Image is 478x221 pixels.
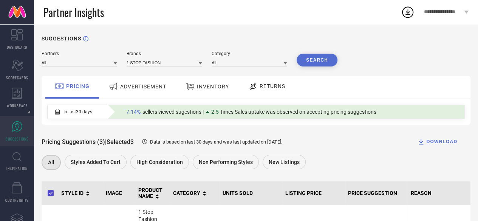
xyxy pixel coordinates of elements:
[105,138,107,145] span: |
[142,109,204,115] span: sellers viewed sugestions |
[150,139,282,145] span: Data is based on last 30 days and was last updated on [DATE] .
[401,5,415,19] div: Open download list
[71,159,121,165] span: Styles Added To Cart
[120,83,166,90] span: ADVERTISEMENT
[66,83,90,89] span: PRICING
[6,136,29,142] span: SUGGESTIONS
[48,159,54,165] span: All
[345,181,408,205] th: PRICE SUGGESTION
[135,181,170,205] th: PRODUCT NAME
[408,134,467,149] button: DOWNLOAD
[127,51,202,56] div: Brands
[136,159,183,165] span: High Consideration
[282,181,345,205] th: LISTING PRICE
[6,165,28,171] span: INSPIRATION
[7,44,27,50] span: DASHBOARD
[58,181,103,205] th: STYLE ID
[212,51,287,56] div: Category
[170,181,220,205] th: CATEGORY
[126,109,141,115] span: 7.14%
[42,36,81,42] h1: SUGGESTIONS
[211,109,219,115] span: 2.5
[6,75,28,80] span: SCORECARDS
[260,83,285,89] span: RETURNS
[408,181,470,205] th: REASON
[5,197,29,203] span: CDC INSIGHTS
[43,5,104,20] span: Partner Insights
[269,159,300,165] span: New Listings
[42,51,117,56] div: Partners
[103,181,135,205] th: IMAGE
[221,109,376,115] span: times Sales uptake was observed on accepting pricing suggestions
[7,103,28,108] span: WORKSPACE
[199,159,253,165] span: Non Performing Styles
[122,107,380,117] div: Percentage of sellers who have viewed suggestions for the current Insight Type
[42,138,105,145] span: Pricing Suggestions (3)
[107,138,134,145] span: Selected 3
[220,181,282,205] th: UNITS SOLD
[297,54,337,66] button: Search
[197,83,229,90] span: INVENTORY
[417,138,457,145] div: DOWNLOAD
[63,109,92,114] span: In last 30 days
